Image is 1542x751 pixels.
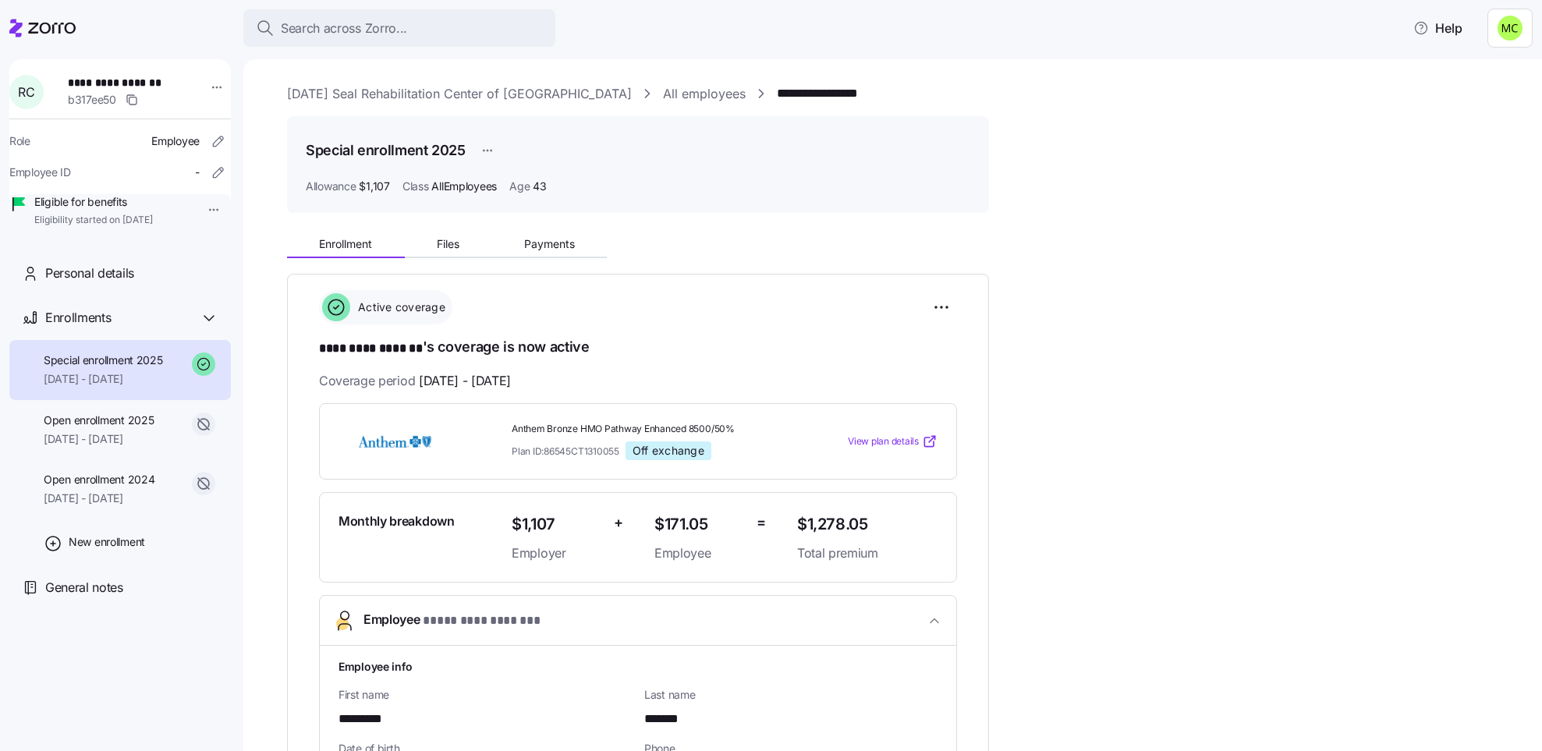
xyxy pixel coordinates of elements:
span: [DATE] - [DATE] [44,491,154,506]
span: Open enrollment 2024 [44,472,154,487]
span: Employee [363,610,540,631]
span: Employer [512,544,601,563]
img: fb6fbd1e9160ef83da3948286d18e3ea [1498,16,1523,41]
span: First name [339,687,632,703]
span: Enrollment [319,239,372,250]
span: = [757,512,766,534]
button: Help [1401,12,1475,44]
span: View plan details [848,434,919,449]
span: Plan ID: 86545CT1310055 [512,445,619,458]
span: Last name [644,687,938,703]
span: Files [437,239,459,250]
span: $171.05 [654,512,744,537]
span: Search across Zorro... [281,19,407,38]
span: $1,107 [512,512,601,537]
span: R C [18,86,34,98]
span: [DATE] - [DATE] [44,431,154,447]
span: Eligible for benefits [34,194,153,210]
span: $1,107 [359,179,389,194]
span: Personal details [45,264,134,283]
span: Age [509,179,530,194]
span: [DATE] - [DATE] [419,371,511,391]
span: AllEmployees [431,179,497,194]
span: Payments [524,239,575,250]
h1: 's coverage is now active [319,337,957,359]
span: Off exchange [633,444,704,458]
span: Active coverage [353,299,445,315]
span: Special enrollment 2025 [44,352,163,368]
span: Role [9,133,30,149]
span: + [614,512,623,534]
a: [DATE] Seal Rehabilitation Center of [GEOGRAPHIC_DATA] [287,84,632,104]
span: Monthly breakdown [339,512,455,531]
span: Employee [654,544,744,563]
a: View plan details [848,434,938,449]
span: Class [402,179,429,194]
span: Allowance [306,179,356,194]
img: Anthem [339,423,451,459]
span: New enrollment [69,534,145,550]
span: [DATE] - [DATE] [44,371,163,387]
span: General notes [45,578,123,597]
span: Employee [151,133,200,149]
span: Anthem Bronze HMO Pathway Enhanced 8500/50% [512,423,785,436]
h1: Employee info [339,658,938,675]
span: Open enrollment 2025 [44,413,154,428]
span: 43 [533,179,546,194]
button: Search across Zorro... [243,9,555,47]
span: Enrollments [45,308,111,328]
span: Coverage period [319,371,511,391]
span: Total premium [797,544,938,563]
span: - [195,165,200,180]
span: Eligibility started on [DATE] [34,214,153,227]
h1: Special enrollment 2025 [306,140,466,160]
a: All employees [663,84,746,104]
span: b317ee50 [68,92,116,108]
span: Employee ID [9,165,71,180]
span: Help [1413,19,1462,37]
span: $1,278.05 [797,512,938,537]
